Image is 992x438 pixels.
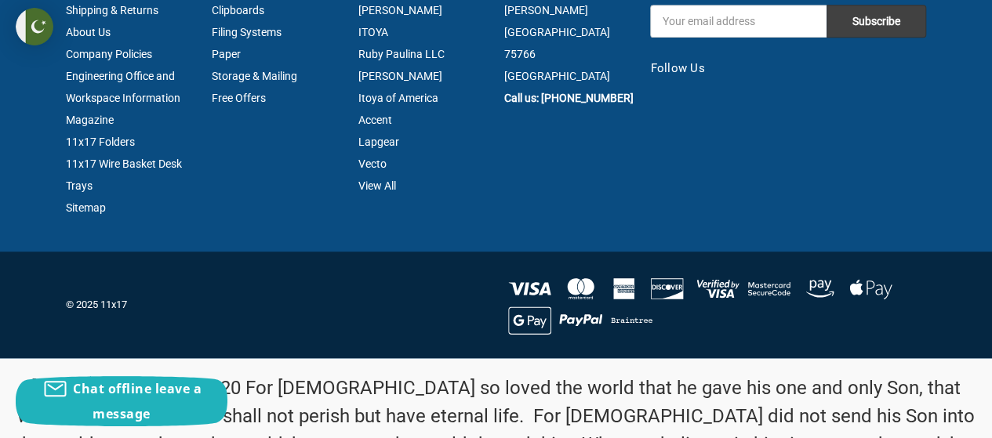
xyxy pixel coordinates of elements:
a: Clipboards [212,4,264,16]
a: Storage & Mailing [212,70,297,82]
a: Filing Systems [212,26,282,38]
a: Shipping & Returns [66,4,158,16]
a: Paper [212,48,241,60]
span: Chat offline leave a message [73,380,202,422]
a: ITOYA [358,26,388,38]
p: © 2025 11x17 [66,297,488,313]
a: 11x17 Wire Basket Desk Trays [66,157,182,192]
a: Lapgear [358,136,399,148]
a: [PERSON_NAME] [358,70,442,82]
a: View All [358,179,396,192]
iframe: Google Customer Reviews [863,396,992,438]
a: About Us [66,26,111,38]
a: Itoya of America [358,92,438,104]
a: Accent [358,114,392,126]
a: Free Offers [212,92,266,104]
button: Chat offline leave a message [16,376,227,426]
input: Your email address [650,5,827,38]
h5: Follow Us [650,60,926,78]
a: Company Policies [66,48,152,60]
a: Sitemap [66,201,106,214]
a: Call us: [PHONE_NUMBER] [504,92,634,104]
a: Vecto [358,157,387,170]
a: Engineering Office and Workspace Information Magazine [66,70,180,126]
input: Subscribe [827,5,926,38]
a: 11x17 Folders [66,136,135,148]
img: duty and tax information for Pakistan [16,8,53,45]
a: [PERSON_NAME] [358,4,442,16]
a: Ruby Paulina LLC [358,48,445,60]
